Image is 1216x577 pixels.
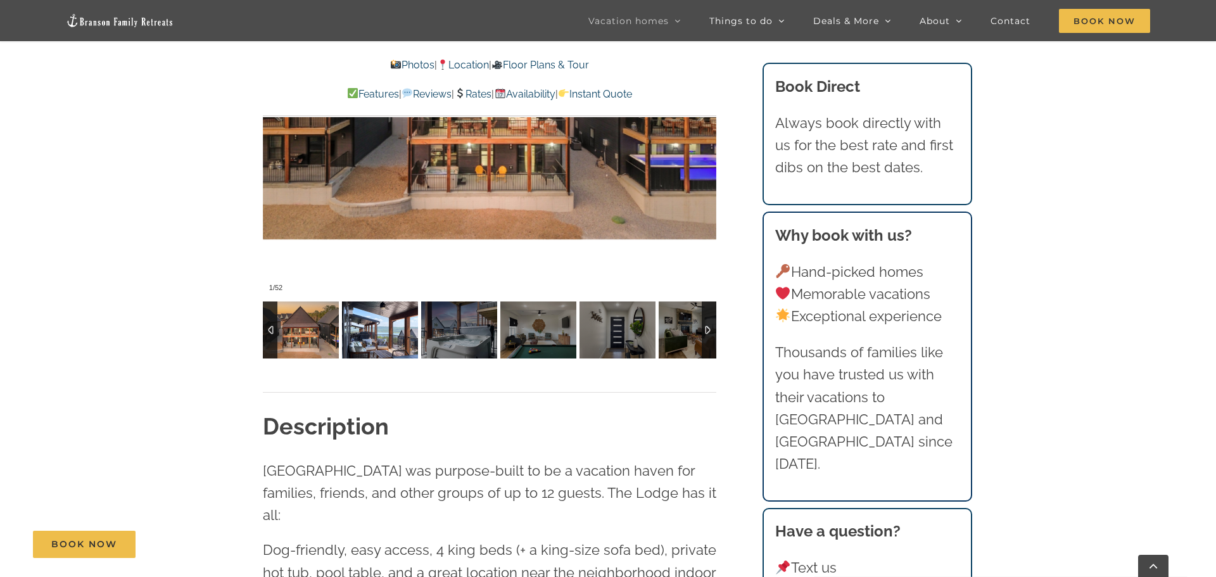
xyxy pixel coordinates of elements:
[438,60,448,70] img: 📍
[813,16,879,25] span: Deals & More
[1059,9,1150,33] span: Book Now
[775,341,960,475] p: Thousands of families like you have trusted us with their vacations to [GEOGRAPHIC_DATA] and [GEO...
[559,88,569,98] img: 👉
[402,88,412,98] img: 💬
[437,59,489,71] a: Location
[776,308,790,322] img: 🌟
[33,531,136,558] a: Book Now
[342,301,418,358] img: 05-Wildflower-Lodge-at-Table-Rock-Lake-Branson-Family-Retreats-vacation-home-rental-1139-scaled.j...
[775,112,960,179] p: Always book directly with us for the best rate and first dibs on the best dates.
[776,561,790,574] img: 📌
[263,413,389,440] strong: Description
[775,224,960,247] h3: Why book with us?
[775,522,901,540] strong: Have a question?
[263,462,716,523] span: [GEOGRAPHIC_DATA] was purpose-built to be a vacation haven for families, friends, and other group...
[776,264,790,278] img: 🔑
[709,16,773,25] span: Things to do
[500,301,576,358] img: 08-Wildflower-Lodge-at-Table-Rock-Lake-Branson-Family-Retreats-vacation-home-rental-1101-scaled.j...
[402,88,452,100] a: Reviews
[775,261,960,328] p: Hand-picked homes Memorable vacations Exceptional experience
[494,88,555,100] a: Availability
[492,60,502,70] img: 🎥
[776,286,790,300] img: ❤️
[263,301,339,358] img: 00-Wildflower-Lodge-Rocky-Shores-summer-2023-1104-Edit-scaled.jpg-nggid041328-ngg0dyn-120x90-00f0...
[455,88,465,98] img: 💲
[263,86,716,103] p: | | | |
[558,88,632,100] a: Instant Quote
[348,88,358,98] img: ✅
[920,16,950,25] span: About
[491,59,589,71] a: Floor Plans & Tour
[495,88,505,98] img: 📆
[659,301,735,358] img: 02-Wildflower-Lodge-at-Table-Rock-Lake-Branson-Family-Retreats-vacation-home-rental-1123-scaled.j...
[775,77,860,96] b: Book Direct
[454,88,491,100] a: Rates
[389,59,434,71] a: Photos
[579,301,655,358] img: 01-Wildflower-Lodge-at-Table-Rock-Lake-Branson-Family-Retreats-vacation-home-rental-1151-scaled.j...
[421,301,497,358] img: 09-Wildflower-Lodge-lake-view-vacation-rental-1120-Edit-scaled.jpg-nggid041311-ngg0dyn-120x90-00f...
[66,13,174,28] img: Branson Family Retreats Logo
[347,88,399,100] a: Features
[991,16,1030,25] span: Contact
[588,16,669,25] span: Vacation homes
[263,57,716,73] p: | |
[391,60,401,70] img: 📸
[51,539,117,550] span: Book Now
